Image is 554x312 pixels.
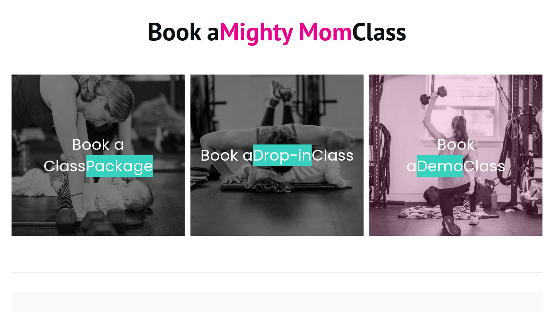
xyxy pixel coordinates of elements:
span: Book a [406,134,475,177]
span: Demo [417,155,463,177]
span: Package [86,155,153,177]
h2: Book a Class [199,144,355,166]
span: Mighty Mom [219,15,352,47]
span: Class [463,155,506,177]
h1: Book a Class [12,15,542,57]
span: Book a Class [43,134,125,177]
span: Drop-in [253,144,312,166]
